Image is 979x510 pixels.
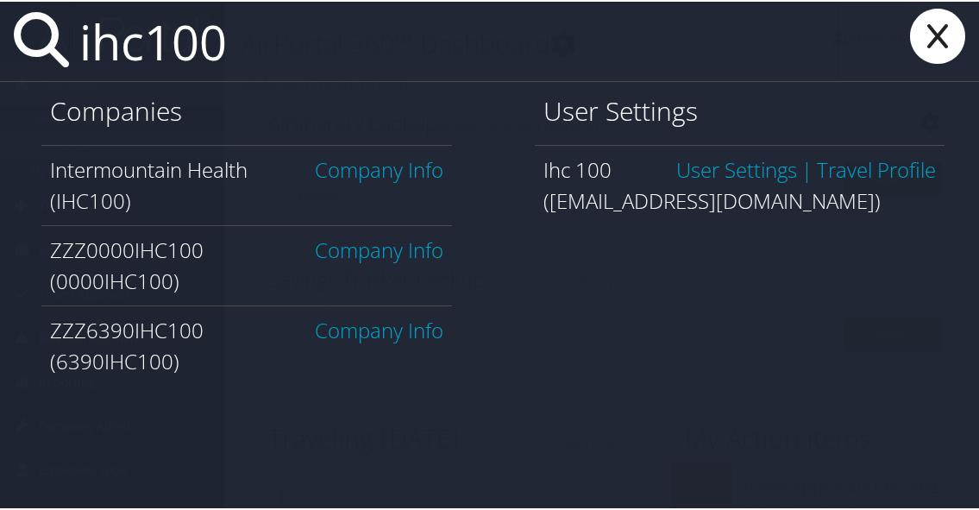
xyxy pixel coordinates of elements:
div: (6390IHC100) [50,344,443,375]
a: Company Info [315,154,443,182]
a: Company Info [315,314,443,343]
span: | [797,154,817,182]
a: User Settings [676,154,797,182]
div: ([EMAIL_ADDRESS][DOMAIN_NAME]) [543,184,937,215]
a: Company Info [315,234,443,262]
div: (0000IHC100) [50,264,443,295]
span: Ihc 100 [543,154,612,182]
h1: Companies [50,91,443,128]
span: ZZZ0000IHC100 [50,234,204,262]
span: ZZZ6390IHC100 [50,314,204,343]
a: View OBT Profile [817,154,936,182]
div: (IHC100) [50,184,443,215]
h1: User Settings [543,91,937,128]
span: Intermountain Health [50,154,248,182]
